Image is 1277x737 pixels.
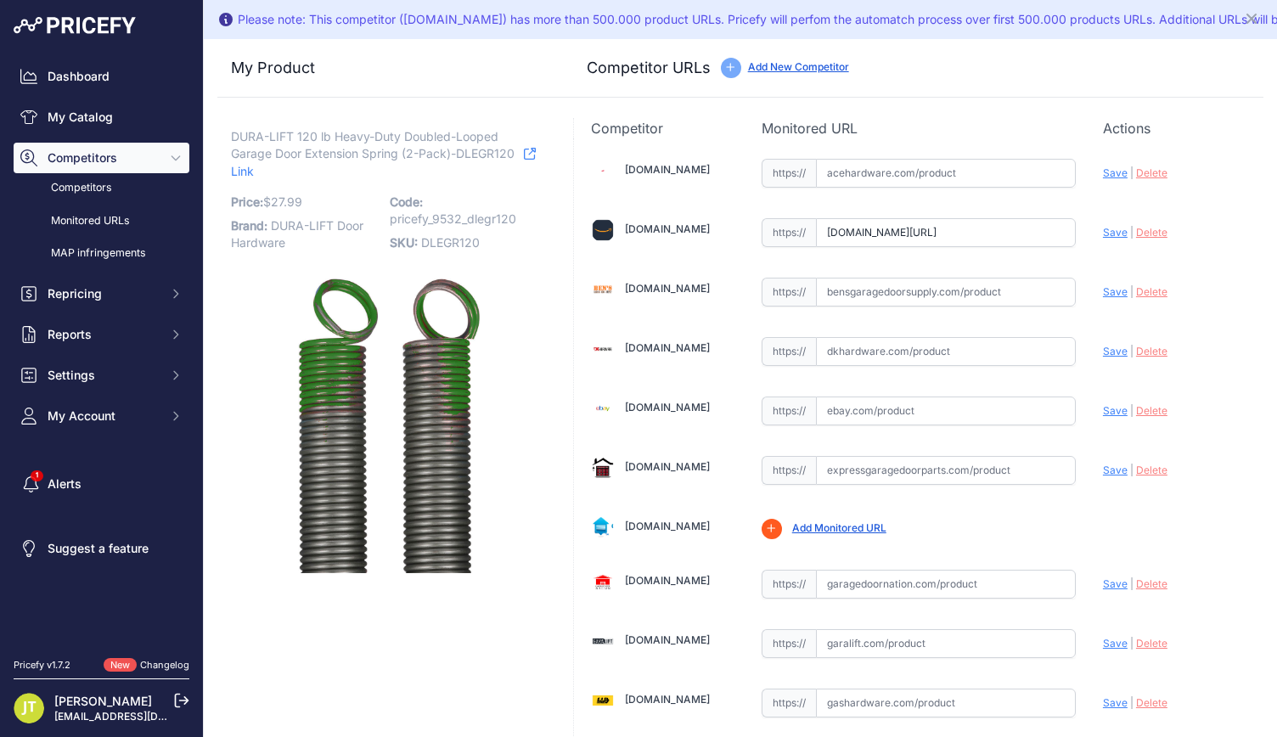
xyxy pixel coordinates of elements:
a: [DOMAIN_NAME] [625,460,710,473]
span: Repricing [48,285,159,302]
div: Pricefy v1.7.2 [14,658,70,672]
span: SKU: [390,235,418,250]
span: Save [1103,345,1128,357]
span: New [104,658,137,672]
input: garagedoornation.com/product [816,570,1076,599]
a: [EMAIL_ADDRESS][DOMAIN_NAME] [54,710,232,723]
span: Delete [1136,226,1167,239]
span: https:// [762,218,816,247]
span: Code: [390,194,423,209]
span: Save [1103,696,1128,709]
h3: My Product [231,56,539,80]
span: pricefy_9532_dlegr120 [390,211,516,226]
a: [DOMAIN_NAME] [625,163,710,176]
span: | [1130,637,1134,650]
span: Delete [1136,464,1167,476]
span: Reports [48,326,159,343]
span: | [1130,404,1134,417]
a: Monitored URLs [14,206,189,236]
a: Link [231,143,536,182]
span: | [1130,696,1134,709]
a: [DOMAIN_NAME] [625,633,710,646]
span: | [1130,345,1134,357]
span: Delete [1136,345,1167,357]
span: Delete [1136,285,1167,298]
a: [DOMAIN_NAME] [625,222,710,235]
span: Save [1103,404,1128,417]
span: | [1130,285,1134,298]
span: https:// [762,397,816,425]
input: dkhardware.com/product [816,337,1076,366]
input: acehardware.com/product [816,159,1076,188]
span: | [1130,577,1134,590]
span: https:// [762,278,816,307]
span: 27.99 [271,194,302,209]
p: Competitor [591,118,734,138]
a: Add Monitored URL [792,521,886,534]
button: Repricing [14,278,189,309]
input: amazon.com/product [816,218,1076,247]
span: Price: [231,194,263,209]
span: https:// [762,629,816,658]
p: $ [231,190,380,214]
span: DURA-LIFT 120 lb Heavy-Duty Doubled-Looped Garage Door Extension Spring (2-Pack)-DLEGR120 [231,126,515,165]
a: [DOMAIN_NAME] [625,574,710,587]
p: Actions [1103,118,1246,138]
button: Competitors [14,143,189,173]
button: Close [1243,7,1263,27]
a: Changelog [140,659,189,671]
input: gashardware.com/product [816,689,1076,717]
span: Save [1103,226,1128,239]
span: Save [1103,285,1128,298]
a: [DOMAIN_NAME] [625,341,710,354]
button: My Account [14,401,189,431]
span: Save [1103,637,1128,650]
p: Monitored URL [762,118,1076,138]
span: Delete [1136,637,1167,650]
a: [DOMAIN_NAME] [625,693,710,706]
span: | [1130,464,1134,476]
input: ebay.com/product [816,397,1076,425]
span: https:// [762,159,816,188]
span: Save [1103,577,1128,590]
span: | [1130,226,1134,239]
span: DLEGR120 [421,235,480,250]
span: Competitors [48,149,159,166]
span: https:// [762,689,816,717]
a: [DOMAIN_NAME] [625,520,710,532]
span: Settings [48,367,159,384]
a: [PERSON_NAME] [54,694,152,708]
span: Save [1103,464,1128,476]
span: | [1130,166,1134,179]
span: Delete [1136,166,1167,179]
img: Pricefy Logo [14,17,136,34]
h3: Competitor URLs [587,56,711,80]
span: https:// [762,456,816,485]
a: Suggest a feature [14,533,189,564]
a: [DOMAIN_NAME] [625,401,710,414]
nav: Sidebar [14,61,189,638]
input: expressgaragedoorparts.com/product [816,456,1076,485]
span: Delete [1136,577,1167,590]
a: My Catalog [14,102,189,132]
span: My Account [48,408,159,425]
button: Settings [14,360,189,391]
a: Add New Competitor [748,60,849,73]
span: Delete [1136,404,1167,417]
a: MAP infringements [14,239,189,268]
a: Alerts [14,469,189,499]
a: [DOMAIN_NAME] [625,282,710,295]
span: https:// [762,570,816,599]
span: Brand: [231,218,267,233]
span: DURA-LIFT Door Hardware [231,218,363,250]
a: Competitors [14,173,189,203]
span: Save [1103,166,1128,179]
button: Reports [14,319,189,350]
a: Dashboard [14,61,189,92]
span: Delete [1136,696,1167,709]
span: https:// [762,337,816,366]
input: bensgaragedoorsupply.com/product [816,278,1076,307]
input: garalift.com/product [816,629,1076,658]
